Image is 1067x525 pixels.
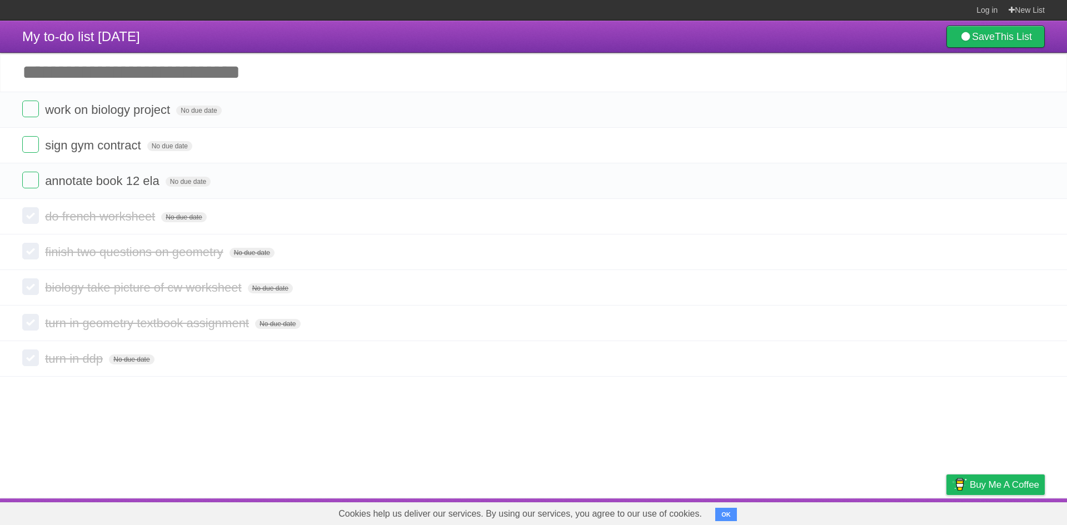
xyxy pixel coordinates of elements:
label: Done [22,349,39,366]
label: Done [22,172,39,188]
b: This List [995,31,1032,42]
a: Suggest a feature [975,501,1045,522]
label: Done [22,207,39,224]
button: OK [715,508,737,521]
label: Done [22,136,39,153]
label: Done [22,101,39,117]
span: No due date [230,248,275,258]
a: Developers [835,501,880,522]
span: turn in ddp [45,352,106,366]
span: My to-do list [DATE] [22,29,140,44]
span: sign gym contract [45,138,143,152]
img: Buy me a coffee [952,475,967,494]
span: No due date [248,283,293,293]
a: Privacy [932,501,961,522]
span: No due date [147,141,192,151]
span: No due date [166,177,211,187]
span: annotate book 12 ela [45,174,162,188]
span: No due date [176,106,221,116]
label: Done [22,278,39,295]
a: SaveThis List [946,26,1045,48]
label: Done [22,314,39,331]
span: turn in geometry textbook assignment [45,316,252,330]
span: No due date [255,319,300,329]
span: No due date [109,354,154,364]
a: About [799,501,822,522]
span: Buy me a coffee [970,475,1039,494]
span: work on biology project [45,103,173,117]
span: No due date [161,212,206,222]
span: Cookies help us deliver our services. By using our services, you agree to our use of cookies. [327,503,713,525]
span: do french worksheet [45,209,158,223]
a: Buy me a coffee [946,474,1045,495]
span: biology take picture of cw worksheet [45,281,244,294]
a: Terms [894,501,919,522]
span: finish two questions on geometry [45,245,226,259]
label: Done [22,243,39,259]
